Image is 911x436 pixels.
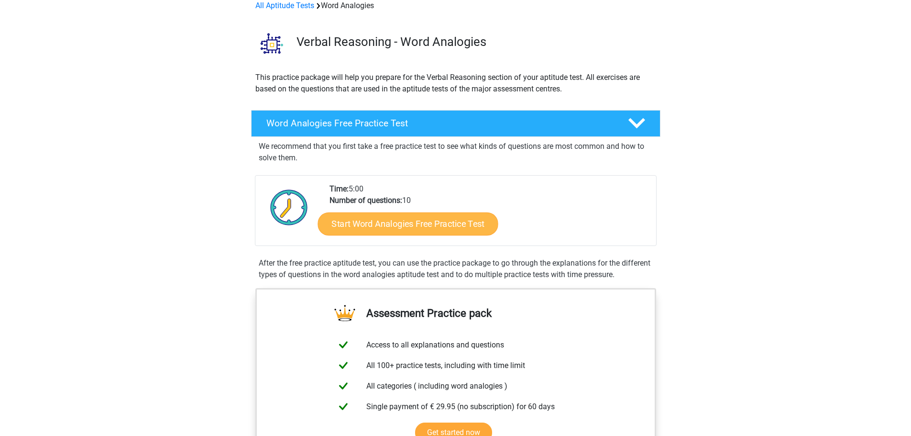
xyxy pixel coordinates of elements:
[252,23,292,64] img: word analogies
[255,72,656,95] p: This practice package will help you prepare for the Verbal Reasoning section of your aptitude tes...
[255,257,657,280] div: After the free practice aptitude test, you can use the practice package to go through the explana...
[266,118,613,129] h4: Word Analogies Free Practice Test
[329,184,349,193] b: Time:
[296,34,653,49] h3: Verbal Reasoning - Word Analogies
[318,212,498,235] a: Start Word Analogies Free Practice Test
[259,141,653,164] p: We recommend that you first take a free practice test to see what kinds of questions are most com...
[322,183,656,246] div: 5:00 10
[255,1,314,10] a: All Aptitude Tests
[247,110,664,137] a: Word Analogies Free Practice Test
[265,183,313,231] img: Clock
[329,196,402,205] b: Number of questions:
